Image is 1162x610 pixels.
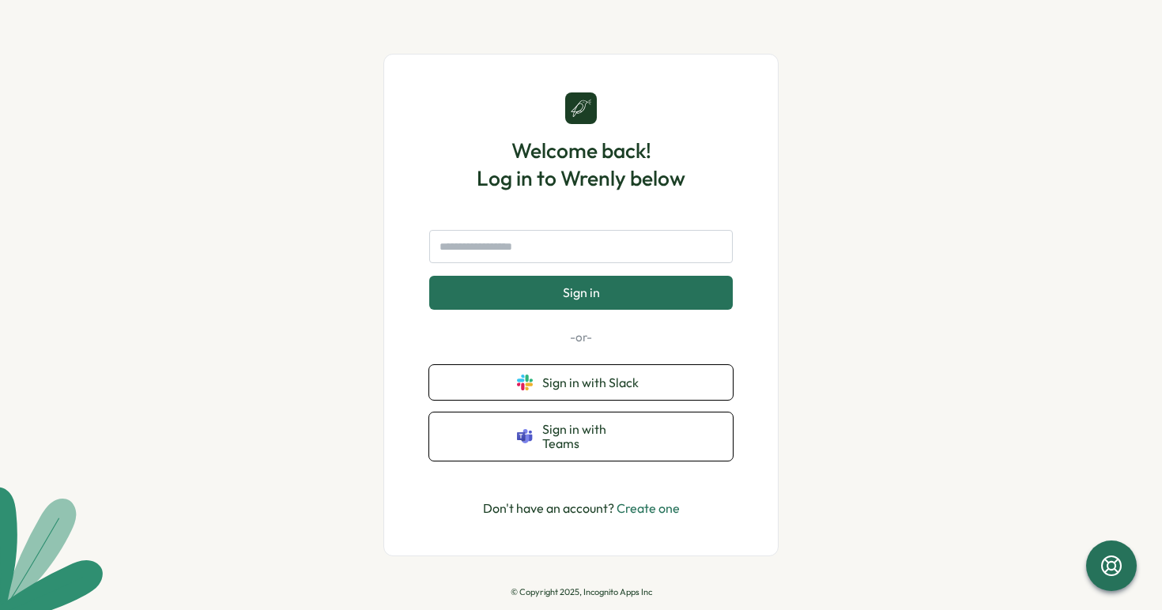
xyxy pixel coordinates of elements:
p: Don't have an account? [483,499,680,518]
button: Sign in with Teams [429,412,733,461]
button: Sign in [429,276,733,309]
p: © Copyright 2025, Incognito Apps Inc [511,587,652,597]
h1: Welcome back! Log in to Wrenly below [477,137,685,192]
a: Create one [617,500,680,516]
button: Sign in with Slack [429,365,733,400]
span: Sign in with Slack [542,375,645,390]
span: Sign in [563,285,600,299]
span: Sign in with Teams [542,422,645,451]
p: -or- [429,329,733,346]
